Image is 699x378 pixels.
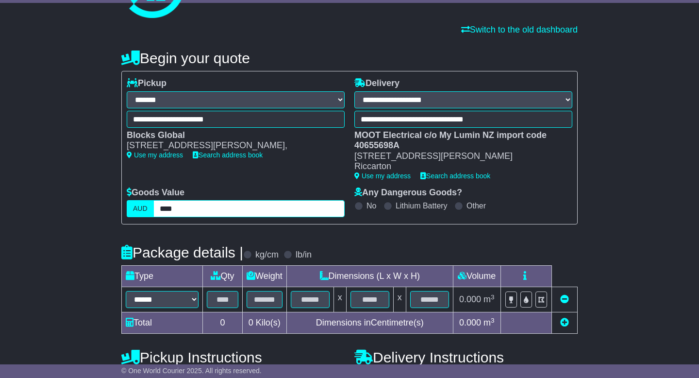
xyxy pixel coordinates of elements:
[203,266,243,287] td: Qty
[396,201,448,210] label: Lithium Battery
[354,188,462,198] label: Any Dangerous Goods?
[243,266,287,287] td: Weight
[366,201,376,210] label: No
[193,151,263,159] a: Search address book
[491,293,495,301] sup: 3
[286,312,453,334] td: Dimensions in Centimetre(s)
[459,294,481,304] span: 0.000
[121,244,243,260] h4: Package details |
[354,172,411,180] a: Use my address
[354,349,578,365] h4: Delivery Instructions
[243,312,287,334] td: Kilo(s)
[354,130,563,151] div: MOOT Electrical c/o My Lumin NZ import code 40655698A
[560,294,569,304] a: Remove this item
[491,317,495,324] sup: 3
[483,318,495,327] span: m
[483,294,495,304] span: m
[122,266,203,287] td: Type
[127,130,335,141] div: Blocks Global
[127,200,154,217] label: AUD
[354,78,399,89] label: Delivery
[203,312,243,334] td: 0
[249,318,253,327] span: 0
[453,266,500,287] td: Volume
[121,50,578,66] h4: Begin your quote
[286,266,453,287] td: Dimensions (L x W x H)
[127,78,166,89] label: Pickup
[461,25,578,34] a: Switch to the old dashboard
[121,349,345,365] h4: Pickup Instructions
[255,250,279,260] label: kg/cm
[127,188,184,198] label: Goods Value
[393,287,406,312] td: x
[466,201,486,210] label: Other
[420,172,490,180] a: Search address book
[296,250,312,260] label: lb/in
[122,312,203,334] td: Total
[121,367,262,375] span: © One World Courier 2025. All rights reserved.
[459,318,481,327] span: 0.000
[354,161,563,172] div: Riccarton
[127,151,183,159] a: Use my address
[560,318,569,327] a: Add new item
[127,140,335,151] div: [STREET_ADDRESS][PERSON_NAME],
[333,287,346,312] td: x
[354,151,563,162] div: [STREET_ADDRESS][PERSON_NAME]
